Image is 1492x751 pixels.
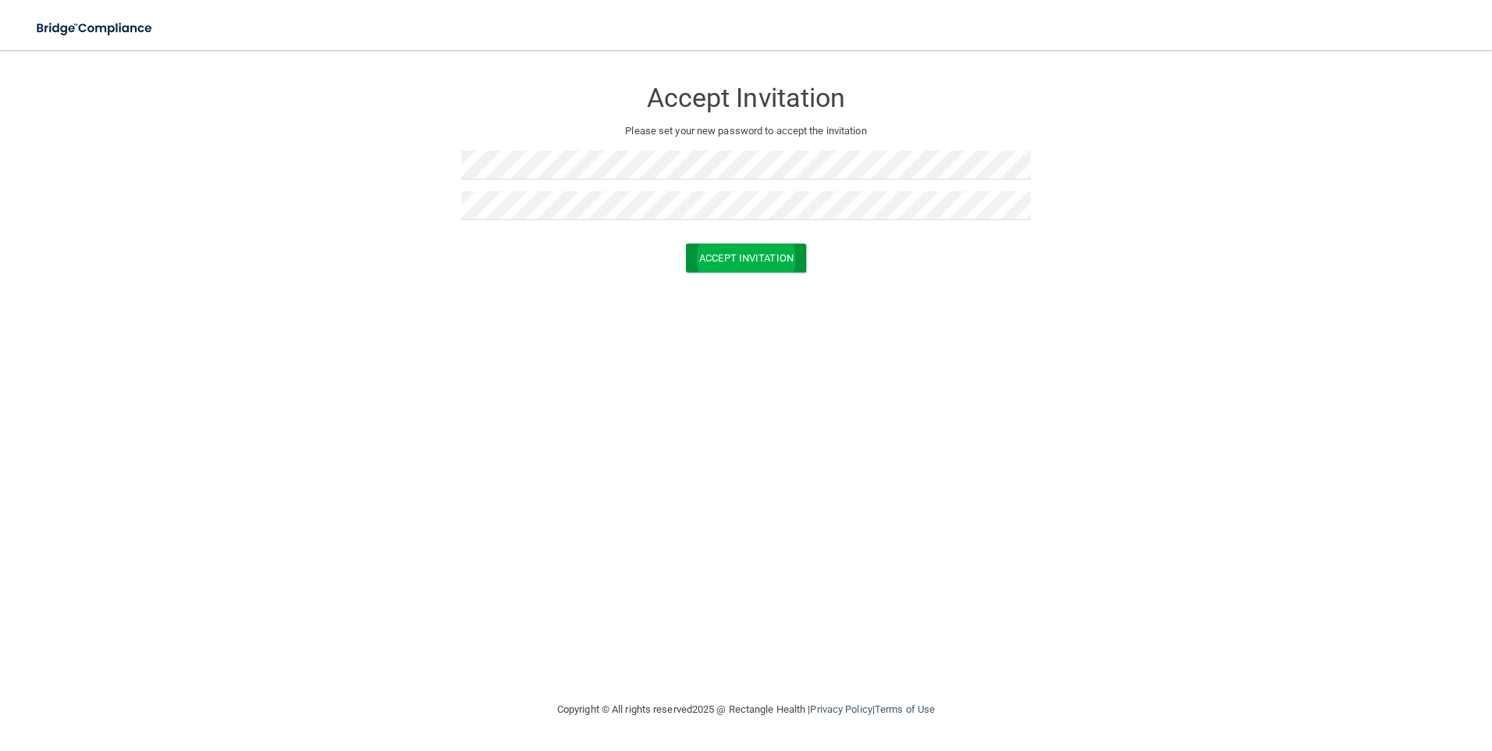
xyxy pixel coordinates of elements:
img: bridge_compliance_login_screen.278c3ca4.svg [23,12,167,44]
h3: Accept Invitation [461,84,1031,112]
a: Privacy Policy [810,703,872,715]
p: Please set your new password to accept the invitation [473,122,1019,141]
div: Copyright © All rights reserved 2025 @ Rectangle Health | | [461,685,1031,735]
a: Terms of Use [875,703,935,715]
button: Accept Invitation [686,244,806,272]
